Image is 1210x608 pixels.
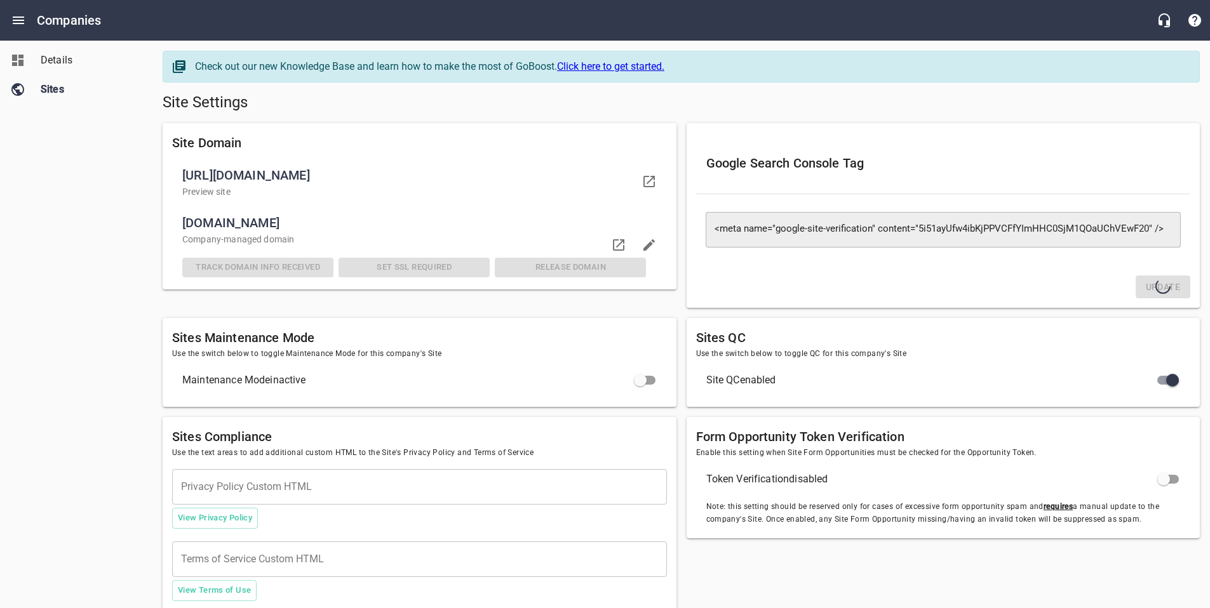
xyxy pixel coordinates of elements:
span: View Terms of Use [178,583,251,598]
u: requires [1044,502,1073,511]
button: View Terms of Use [172,580,257,601]
h6: Companies [37,10,101,30]
button: Live Chat [1149,5,1180,36]
a: Visit domain [603,230,634,260]
button: Edit domain [634,230,664,260]
span: Details [41,53,137,68]
button: Support Portal [1180,5,1210,36]
div: Company -managed domain [180,230,649,249]
h5: Site Settings [163,93,1200,113]
h6: Sites QC [696,327,1191,348]
h6: Sites Maintenance Mode [172,327,667,348]
button: View Privacy Policy [172,508,258,529]
span: Use the text areas to add additional custom HTML to the Site's Privacy Policy and Terms of Service [172,447,667,459]
span: Note: this setting should be reserved only for cases of excessive form opportunity spam and a man... [706,501,1181,526]
h6: Sites Compliance [172,426,667,447]
h6: Google Search Console Tag [706,153,1181,173]
p: Preview site [182,185,636,199]
span: [DOMAIN_NAME] [182,213,647,233]
span: Token Verification disabled [706,472,1160,487]
a: Click here to get started. [557,60,664,72]
span: Sites [41,82,137,97]
textarea: <meta name="google-site-verification" content="5i51ayUfw4ibKjPPVCFfYImHHC0SjM1QOaUChVEwF20" /> [715,223,1173,235]
div: Check out our new Knowledge Base and learn how to make the most of GoBoost. [195,59,1186,74]
h6: Site Domain [172,133,667,153]
span: Site QC enabled [706,373,1160,388]
span: Use the switch below to toggle Maintenance Mode for this company's Site [172,348,667,360]
a: Visit your domain [634,166,664,197]
h6: Form Opportunity Token Verification [696,426,1191,447]
button: Open drawer [3,5,34,36]
span: View Privacy Policy [178,511,252,525]
span: Use the switch below to toggle QC for this company's Site [696,348,1191,360]
span: Enable this setting when Site Form Opportunities must be checked for the Opportunity Token. [696,447,1191,459]
span: Maintenance Mode inactive [182,373,636,388]
span: [URL][DOMAIN_NAME] [182,165,636,185]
